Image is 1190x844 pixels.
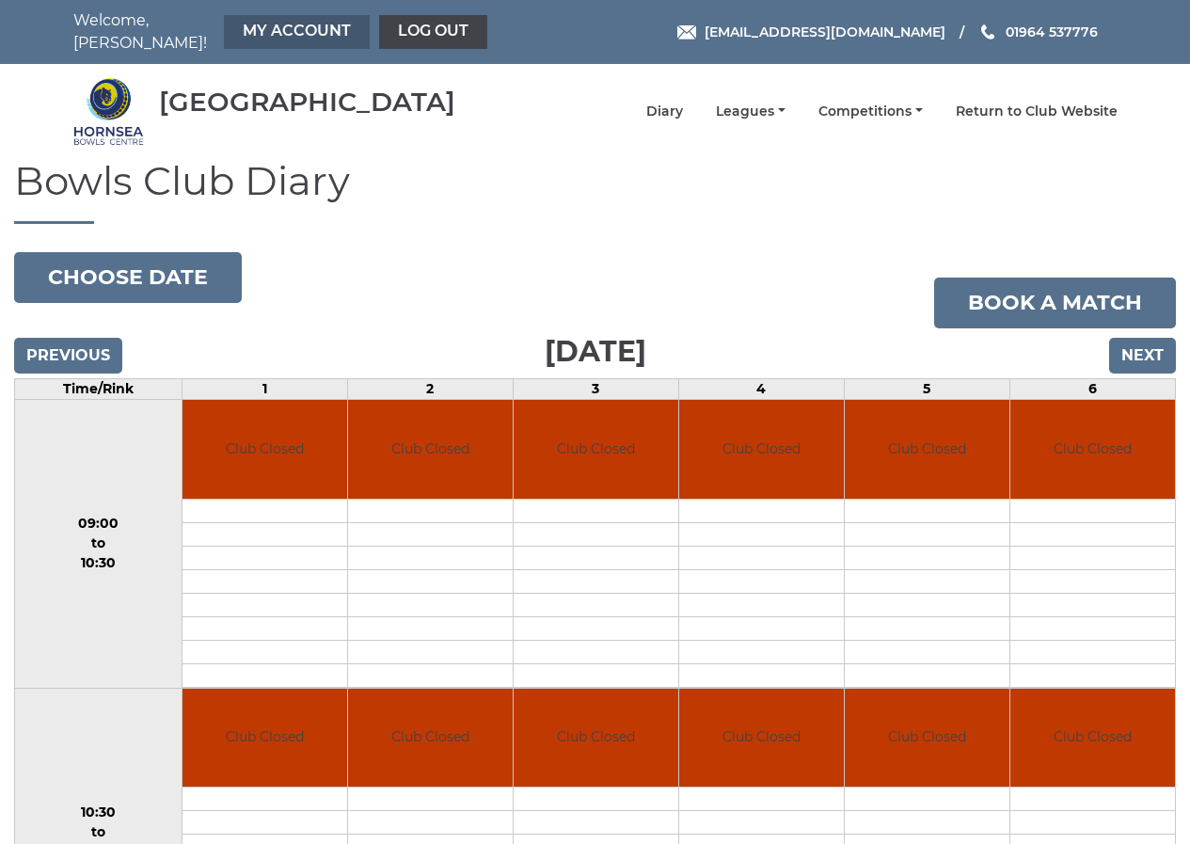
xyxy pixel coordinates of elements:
td: 1 [182,379,347,400]
nav: Welcome, [PERSON_NAME]! [73,9,492,55]
td: Club Closed [679,400,844,499]
img: Hornsea Bowls Centre [73,76,144,147]
td: Club Closed [845,689,1009,788]
h1: Bowls Club Diary [14,159,1176,224]
button: Choose date [14,252,242,303]
a: Return to Club Website [956,103,1118,120]
input: Previous [14,338,122,374]
td: Club Closed [182,689,347,788]
td: 2 [347,379,513,400]
td: 09:00 to 10:30 [15,400,182,689]
a: My Account [224,15,370,49]
img: Email [677,25,696,40]
td: Club Closed [348,400,513,499]
img: Phone us [981,24,994,40]
td: Club Closed [182,400,347,499]
td: Club Closed [1010,689,1175,788]
div: [GEOGRAPHIC_DATA] [159,88,455,117]
a: Email [EMAIL_ADDRESS][DOMAIN_NAME] [677,22,945,42]
td: 5 [844,379,1009,400]
td: Club Closed [1010,400,1175,499]
a: Phone us 01964 537776 [978,22,1098,42]
td: Club Closed [514,400,678,499]
td: Club Closed [679,689,844,788]
a: Book a match [934,278,1176,328]
span: 01964 537776 [1006,24,1098,40]
td: 3 [513,379,678,400]
td: Club Closed [845,400,1009,499]
input: Next [1109,338,1176,374]
a: Competitions [818,103,923,120]
td: 6 [1009,379,1175,400]
a: Leagues [716,103,785,120]
td: 4 [678,379,844,400]
a: Log out [379,15,487,49]
td: Club Closed [514,689,678,788]
span: [EMAIL_ADDRESS][DOMAIN_NAME] [705,24,945,40]
td: Club Closed [348,689,513,788]
a: Diary [646,103,683,120]
td: Time/Rink [15,379,182,400]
